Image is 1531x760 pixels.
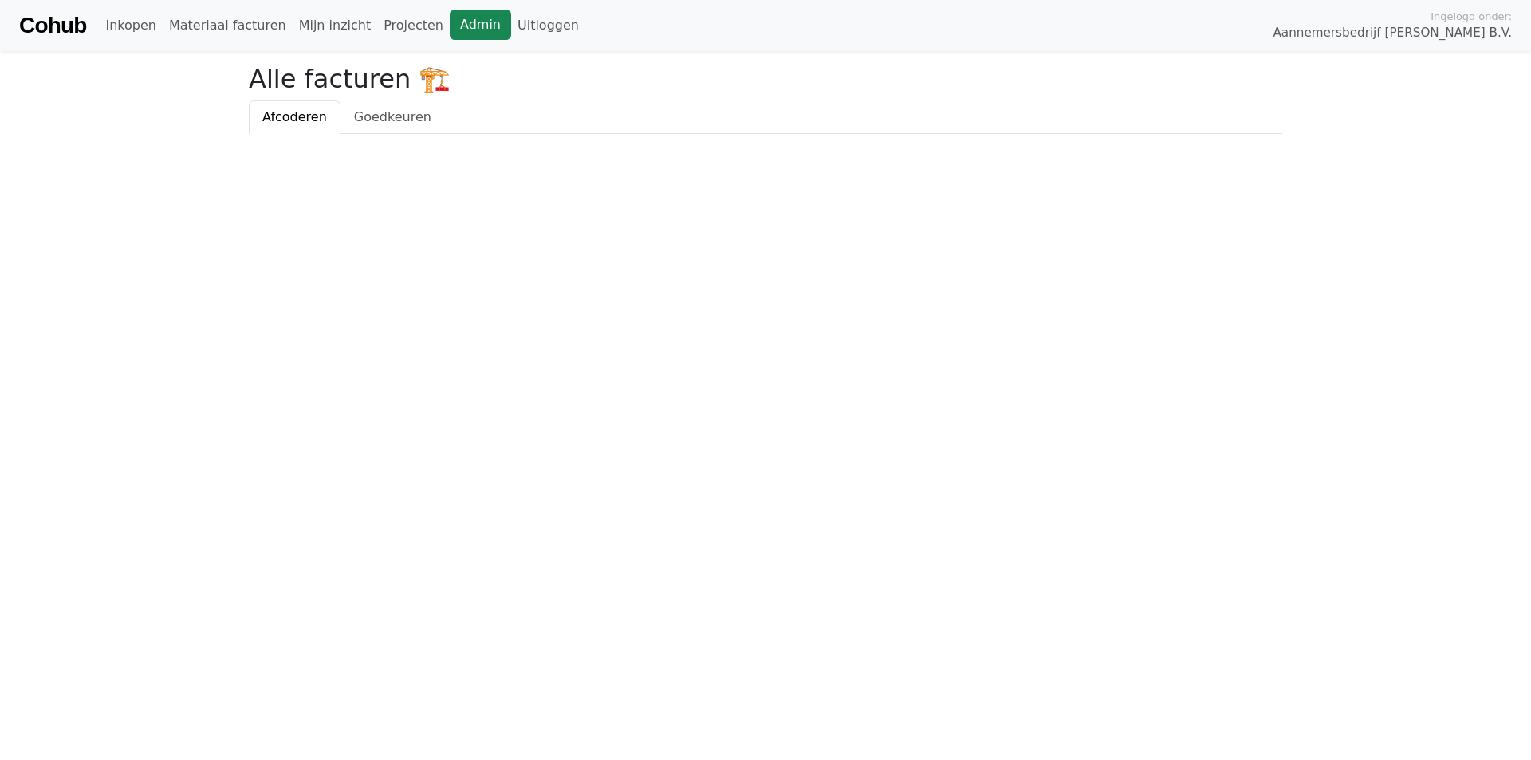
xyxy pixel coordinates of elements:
[511,10,585,41] a: Uitloggen
[99,10,162,41] a: Inkopen
[340,100,445,134] a: Goedkeuren
[293,10,378,41] a: Mijn inzicht
[262,109,327,124] span: Afcoderen
[249,64,1282,94] h2: Alle facturen 🏗️
[354,109,431,124] span: Goedkeuren
[1273,24,1512,42] span: Aannemersbedrijf [PERSON_NAME] B.V.
[450,10,511,40] a: Admin
[377,10,450,41] a: Projecten
[1431,9,1512,24] span: Ingelogd onder:
[19,6,86,45] a: Cohub
[249,100,340,134] a: Afcoderen
[163,10,293,41] a: Materiaal facturen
